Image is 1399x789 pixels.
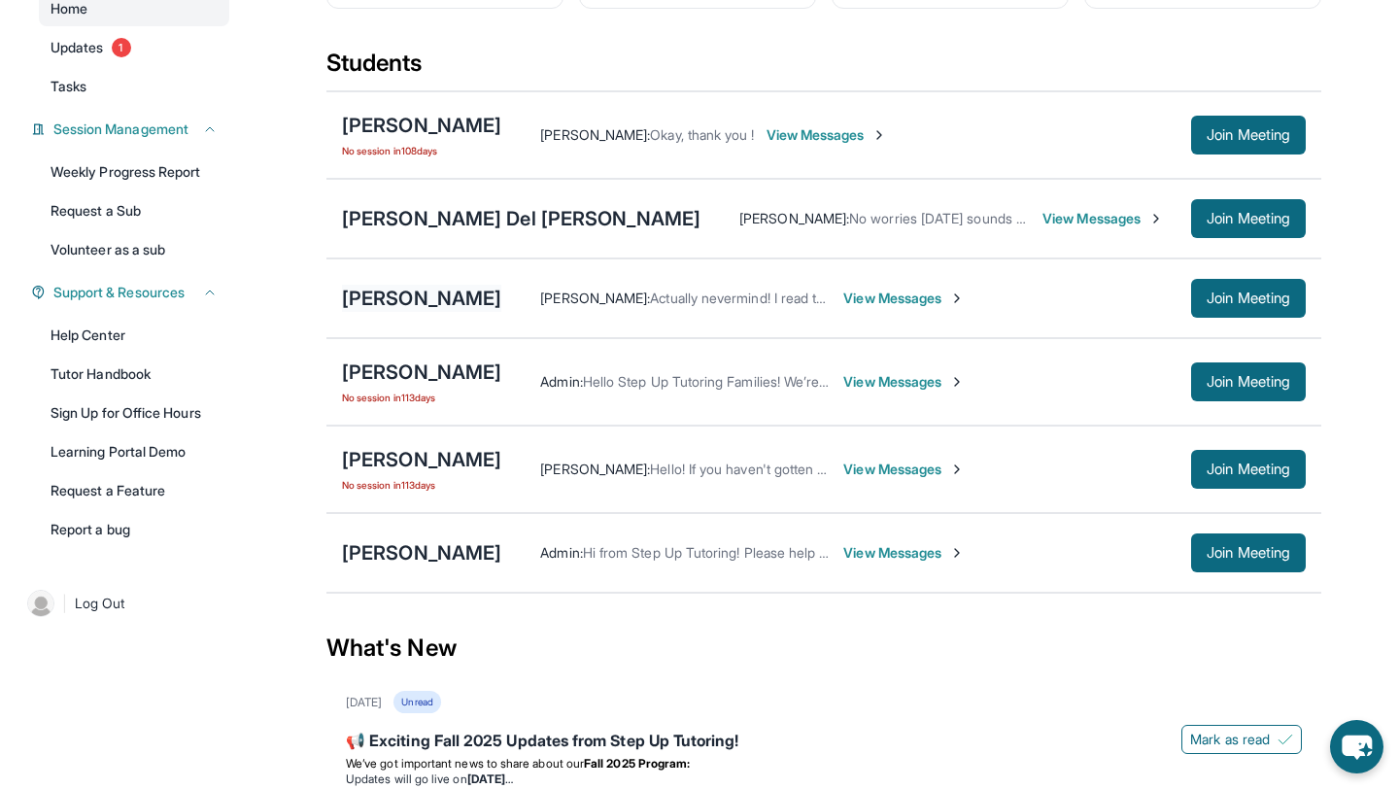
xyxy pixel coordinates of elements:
button: Mark as read [1181,725,1302,754]
span: No session in 113 days [342,390,501,405]
span: Actually nevermind! I read the times wrong, 4pm should be fine :) [650,290,1050,306]
button: chat-button [1330,720,1383,773]
span: View Messages [843,289,965,308]
span: | [62,592,67,615]
button: Join Meeting [1191,279,1306,318]
span: Mark as read [1190,730,1270,749]
a: Learning Portal Demo [39,434,229,469]
button: Join Meeting [1191,533,1306,572]
a: Help Center [39,318,229,353]
strong: Fall 2025 Program: [584,756,690,771]
a: |Log Out [19,582,229,625]
li: Updates will go live on [346,772,1302,787]
button: Support & Resources [46,283,218,302]
a: Tasks [39,69,229,104]
a: Tutor Handbook [39,357,229,392]
img: Chevron-Right [949,291,965,306]
span: Join Meeting [1207,292,1290,304]
span: No session in 113 days [342,477,501,493]
img: Chevron-Right [949,374,965,390]
div: What's New [326,605,1321,691]
span: Support & Resources [53,283,185,302]
img: Chevron-Right [1148,211,1164,226]
div: [PERSON_NAME] [342,359,501,386]
span: We’ve got important news to share about our [346,756,584,771]
span: Log Out [75,594,125,613]
span: Join Meeting [1207,463,1290,475]
span: [PERSON_NAME] : [540,126,650,143]
span: View Messages [767,125,888,145]
span: View Messages [1042,209,1152,228]
button: Join Meeting [1191,450,1306,489]
div: [DATE] [346,695,382,710]
span: Updates [51,38,104,57]
button: Join Meeting [1191,362,1306,401]
div: 📢 Exciting Fall 2025 Updates from Step Up Tutoring! [346,729,1302,756]
img: Mark as read [1278,732,1293,747]
span: Session Management [53,120,188,139]
span: Okay, thank you ! [650,126,754,143]
span: View Messages [843,543,965,563]
img: Chevron-Right [871,127,887,143]
div: Unread [393,691,440,713]
button: Session Management [46,120,218,139]
div: Students [326,48,1321,90]
span: View Messages [843,460,965,479]
img: Chevron-Right [949,545,965,561]
a: Weekly Progress Report [39,154,229,189]
div: [PERSON_NAME] [342,446,501,473]
div: [PERSON_NAME] Del [PERSON_NAME] [342,205,700,232]
span: Join Meeting [1207,129,1290,141]
a: Updates1 [39,30,229,65]
span: 1 [112,38,131,57]
strong: [DATE] [467,772,513,786]
span: No session in 108 days [342,143,501,158]
span: [PERSON_NAME] : [739,210,849,226]
span: View Messages [843,372,965,392]
span: Join Meeting [1207,213,1290,224]
img: user-img [27,590,54,617]
a: Request a Sub [39,193,229,228]
div: [PERSON_NAME] [342,285,501,312]
div: [PERSON_NAME] [342,539,501,566]
button: Join Meeting [1191,199,1306,238]
span: [PERSON_NAME] : [540,290,650,306]
a: Sign Up for Office Hours [39,395,229,430]
a: Report a bug [39,512,229,547]
div: [PERSON_NAME] [342,112,501,139]
span: Join Meeting [1207,547,1290,559]
span: Tasks [51,77,86,96]
button: Join Meeting [1191,116,1306,154]
img: Chevron-Right [949,462,965,477]
span: No worries [DATE] sounds good that you for letting me know. [849,210,1225,226]
span: Admin : [540,373,582,390]
span: [PERSON_NAME] : [540,461,650,477]
a: Volunteer as a sub [39,232,229,267]
span: Admin : [540,544,582,561]
span: Join Meeting [1207,376,1290,388]
a: Request a Feature [39,473,229,508]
